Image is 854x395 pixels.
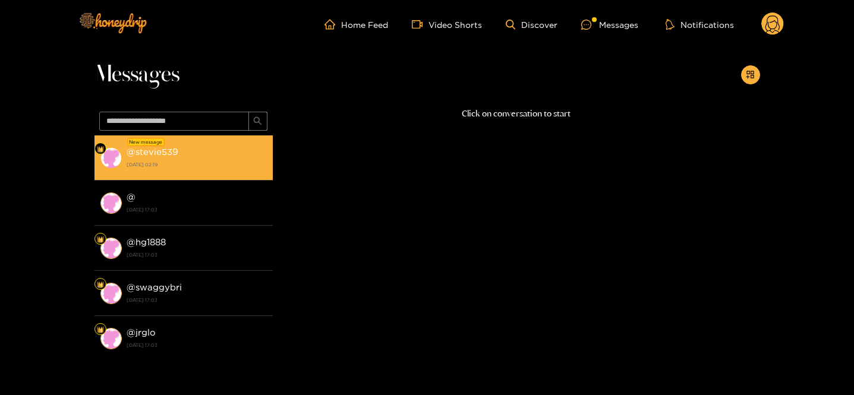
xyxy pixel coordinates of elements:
img: conversation [100,147,122,169]
img: Fan Level [97,146,104,153]
a: Home Feed [324,19,388,30]
strong: @ [127,192,135,202]
img: Fan Level [97,236,104,243]
strong: @ hg1888 [127,237,166,247]
span: home [324,19,341,30]
strong: @ jrglo [127,327,156,337]
img: conversation [100,238,122,259]
strong: @ swaggybri [127,282,182,292]
p: Click on conversation to start [273,107,760,121]
strong: [DATE] 17:03 [127,204,267,215]
button: search [248,112,267,131]
strong: [DATE] 17:03 [127,340,267,350]
img: conversation [100,192,122,214]
img: conversation [100,328,122,349]
strong: @ stevie539 [127,147,178,157]
strong: [DATE] 17:03 [127,249,267,260]
img: Fan Level [97,281,104,288]
strong: [DATE] 02:19 [127,159,267,170]
button: Notifications [662,18,738,30]
div: Messages [581,18,638,31]
span: Messages [94,61,179,89]
a: Video Shorts [412,19,482,30]
img: Fan Level [97,326,104,333]
a: Discover [506,20,557,30]
span: video-camera [412,19,428,30]
span: appstore-add [746,70,755,80]
img: conversation [100,283,122,304]
div: New message [127,138,165,146]
button: appstore-add [741,65,760,84]
span: search [253,116,262,127]
strong: [DATE] 17:03 [127,295,267,305]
